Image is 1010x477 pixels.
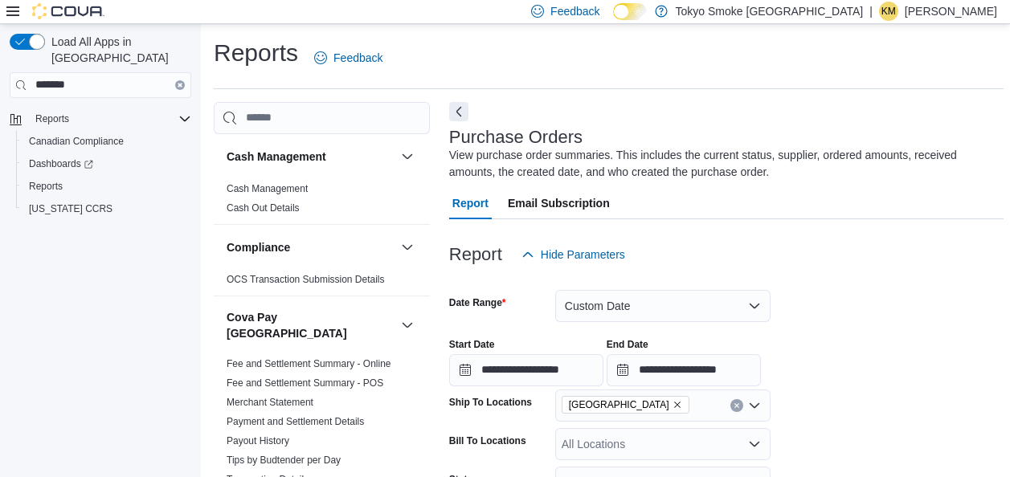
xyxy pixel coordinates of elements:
[227,416,364,427] a: Payment and Settlement Details
[333,50,382,66] span: Feedback
[29,135,124,148] span: Canadian Compliance
[22,132,191,151] span: Canadian Compliance
[676,2,864,21] p: Tokyo Smoke [GEOGRAPHIC_DATA]
[227,377,383,389] a: Fee and Settlement Summary - POS
[29,180,63,193] span: Reports
[175,80,185,90] button: Clear input
[227,149,395,165] button: Cash Management
[673,400,682,410] button: Remove Saskatchewan from selection in this group
[227,183,308,194] a: Cash Management
[449,296,506,309] label: Date Range
[452,187,489,219] span: Report
[3,108,198,130] button: Reports
[730,399,743,412] button: Clear input
[29,157,93,170] span: Dashboards
[227,377,383,389] span: Fee and Settlement Summary - POS
[227,182,308,195] span: Cash Management
[227,273,385,286] span: OCS Transaction Submission Details
[227,274,385,285] a: OCS Transaction Submission Details
[555,290,771,322] button: Custom Date
[29,202,112,215] span: [US_STATE] CCRS
[227,396,313,409] span: Merchant Statement
[449,245,502,264] h3: Report
[515,238,632,271] button: Hide Parameters
[45,34,191,66] span: Load All Apps in [GEOGRAPHIC_DATA]
[449,434,526,447] label: Bill To Locations
[308,42,389,74] a: Feedback
[16,130,198,153] button: Canadian Compliance
[214,270,430,296] div: Compliance
[398,238,417,257] button: Compliance
[613,3,647,20] input: Dark Mode
[22,199,191,218] span: Washington CCRS
[227,358,391,369] a: Fee and Settlement Summary - Online
[607,354,761,386] input: Press the down key to open a popover containing a calendar.
[227,239,395,255] button: Compliance
[16,153,198,175] a: Dashboards
[22,177,191,196] span: Reports
[227,149,326,165] h3: Cash Management
[227,202,300,214] a: Cash Out Details
[881,2,896,21] span: KM
[562,396,689,414] span: Saskatchewan
[214,179,430,224] div: Cash Management
[214,37,298,69] h1: Reports
[227,454,341,467] span: Tips by Budtender per Day
[16,198,198,220] button: [US_STATE] CCRS
[541,247,625,263] span: Hide Parameters
[22,177,69,196] a: Reports
[22,154,100,173] a: Dashboards
[227,455,341,466] a: Tips by Budtender per Day
[227,357,391,370] span: Fee and Settlement Summary - Online
[29,109,76,128] button: Reports
[227,309,395,341] button: Cova Pay [GEOGRAPHIC_DATA]
[748,399,761,412] button: Open list of options
[508,187,610,219] span: Email Subscription
[398,316,417,335] button: Cova Pay [GEOGRAPHIC_DATA]
[16,175,198,198] button: Reports
[22,132,130,151] a: Canadian Compliance
[449,128,583,147] h3: Purchase Orders
[227,397,313,408] a: Merchant Statement
[227,435,289,446] a: Payout History
[748,438,761,450] button: Open list of options
[879,2,898,21] div: Krista Maitland
[550,3,599,19] span: Feedback
[613,20,614,21] span: Dark Mode
[449,354,603,386] input: Press the down key to open a popover containing a calendar.
[905,2,997,21] p: [PERSON_NAME]
[35,112,69,125] span: Reports
[449,396,532,409] label: Ship To Locations
[22,199,119,218] a: [US_STATE] CCRS
[869,2,873,21] p: |
[449,147,996,181] div: View purchase order summaries. This includes the current status, supplier, ordered amounts, recei...
[32,3,104,19] img: Cova
[607,338,648,351] label: End Date
[22,154,191,173] span: Dashboards
[449,338,495,351] label: Start Date
[449,102,468,121] button: Next
[227,239,290,255] h3: Compliance
[227,415,364,428] span: Payment and Settlement Details
[398,147,417,166] button: Cash Management
[569,397,669,413] span: [GEOGRAPHIC_DATA]
[10,101,191,262] nav: Complex example
[29,109,191,128] span: Reports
